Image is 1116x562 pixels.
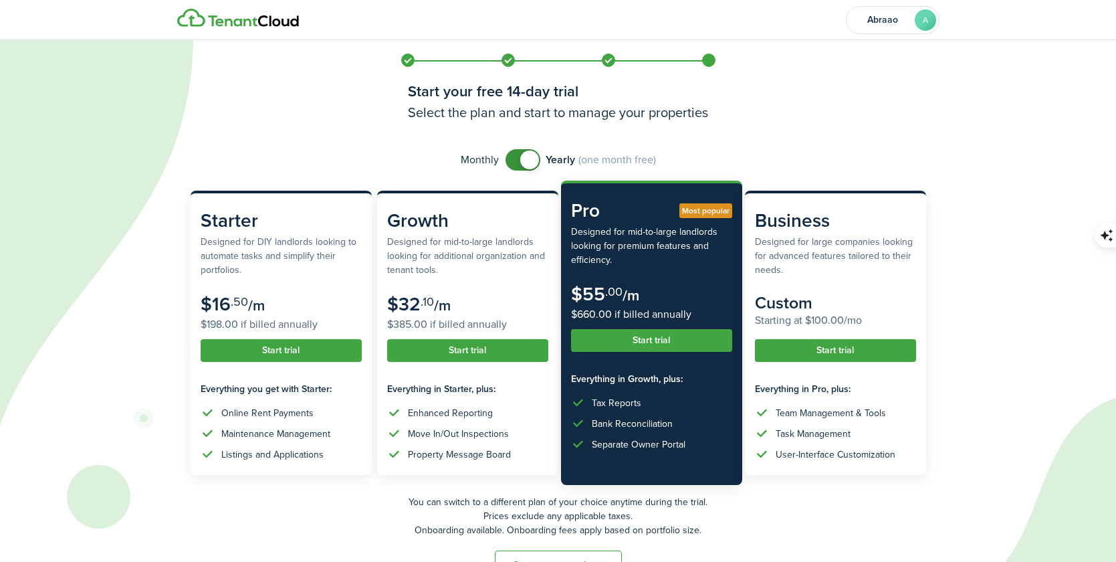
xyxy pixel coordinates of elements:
div: Property Message Board [408,448,511,462]
subscription-pricing-card-title: Starter [201,207,362,235]
subscription-pricing-card-description: Designed for mid-to-large landlords looking for premium features and efficiency. [571,225,732,267]
subscription-pricing-card-features-title: Everything in Growth, plus: [571,372,732,386]
subscription-pricing-card-title: Growth [387,207,548,235]
div: User-Interface Customization [776,448,895,462]
button: Open menu [846,6,939,34]
div: Separate Owner Portal [592,438,685,452]
span: Abraao [856,15,909,25]
subscription-pricing-card-features-title: Everything in Starter, plus: [387,382,548,396]
div: Task Management [776,427,851,441]
subscription-pricing-card-price-amount: $32 [387,290,421,318]
subscription-pricing-card-description: Designed for mid-to-large landlords looking for additional organization and tenant tools. [387,235,548,277]
subscription-pricing-card-title: Pro [571,197,732,225]
div: Team Management & Tools [776,406,886,420]
div: Enhanced Reporting [408,406,493,420]
subscription-pricing-card-price-annual: $660.00 if billed annually [571,306,732,322]
h3: Select the plan and start to manage your properties [408,102,709,122]
h1: Start your free 14-day trial [408,80,709,102]
subscription-pricing-card-price-cents: .00 [605,283,623,300]
subscription-pricing-card-features-title: Everything you get with Starter: [201,382,362,396]
subscription-pricing-card-price-annual: $385.00 if billed annually [387,316,548,333]
subscription-pricing-card-price-period: /m [248,294,265,316]
subscription-pricing-card-price-amount: $55 [571,280,605,308]
div: Tax Reports [592,396,641,410]
subscription-pricing-card-description: Designed for DIY landlords looking to automate tasks and simplify their portfolios. [201,235,362,277]
subscription-pricing-card-price-annual: Starting at $100.00/mo [755,312,916,329]
button: Start trial [571,329,732,352]
div: Move In/Out Inspections [408,427,509,441]
subscription-pricing-card-features-title: Everything in Pro, plus: [755,382,916,396]
subscription-pricing-card-price-period: /m [434,294,451,316]
subscription-pricing-card-price-cents: .10 [421,293,434,310]
subscription-pricing-card-description: Designed for large companies looking for advanced features tailored to their needs. [755,235,916,277]
span: Monthly [461,152,499,168]
button: Start trial [387,339,548,362]
div: Online Rent Payments [221,406,314,420]
button: Start trial [201,339,362,362]
span: Most popular [682,205,730,217]
subscription-pricing-card-price-amount: $16 [201,290,231,318]
avatar-text: A [915,9,936,31]
subscription-pricing-card-title: Business [755,207,916,235]
button: Start trial [755,339,916,362]
subscription-pricing-card-price-annual: $198.00 if billed annually [201,316,362,333]
subscription-pricing-card-price-period: /m [623,284,639,306]
img: Logo [177,9,299,27]
div: Listings and Applications [221,448,324,462]
div: Maintenance Management [221,427,330,441]
div: Bank Reconciliation [592,417,673,431]
subscription-pricing-card-price-amount: Custom [755,290,812,315]
p: You can switch to a different plan of your choice anytime during the trial. Prices exclude any ap... [191,495,926,537]
subscription-pricing-card-price-cents: .50 [231,293,248,310]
